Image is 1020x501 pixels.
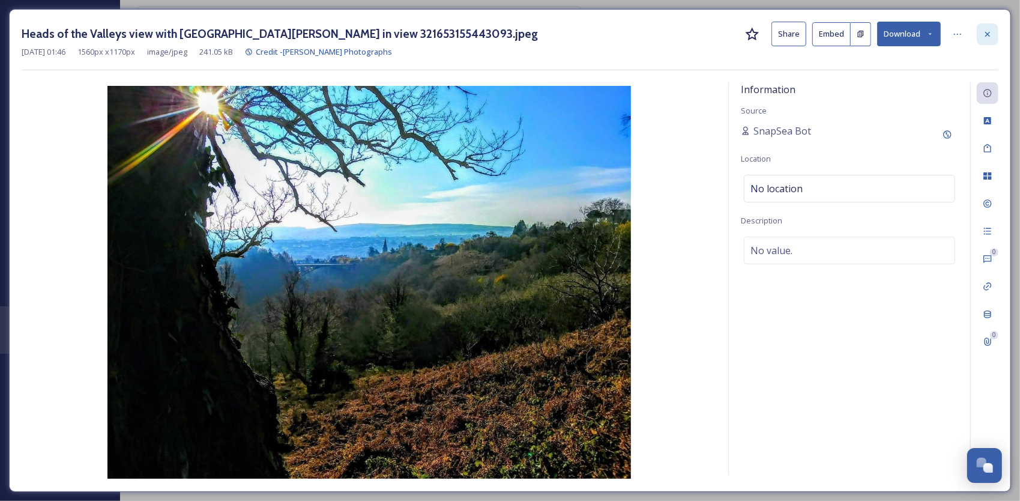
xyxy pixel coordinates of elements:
[22,25,538,43] h3: Heads of the Valleys view with [GEOGRAPHIC_DATA][PERSON_NAME] in view 321653155443093.jpeg
[741,83,795,96] span: Information
[199,46,233,58] span: 241.05 kB
[753,124,811,138] span: SnapSea Bot
[750,181,803,196] span: No location
[741,153,771,164] span: Location
[22,86,716,479] img: sharepoint-1897-Heads%20of%20the%20Valleys%20view%20with%20St%20Johns%20Cefn%20in%20view%20321653...
[256,46,392,57] span: Credit -[PERSON_NAME] Photographs
[990,248,998,257] div: 0
[990,331,998,339] div: 0
[750,243,792,258] span: No value.
[741,105,767,116] span: Source
[877,22,941,46] button: Download
[741,215,782,226] span: Description
[77,46,135,58] span: 1560 px x 1170 px
[22,46,65,58] span: [DATE] 01:46
[771,22,806,46] button: Share
[147,46,187,58] span: image/jpeg
[967,448,1002,483] button: Open Chat
[812,22,851,46] button: Embed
